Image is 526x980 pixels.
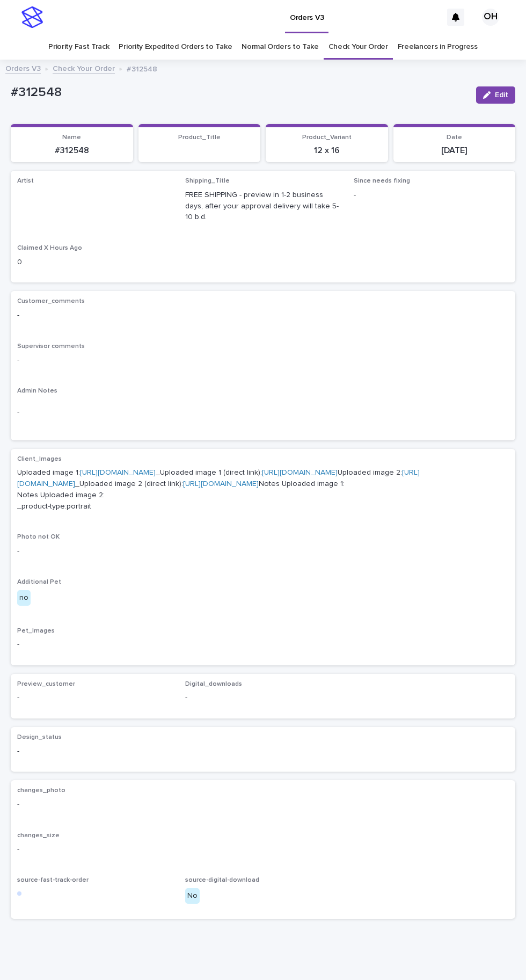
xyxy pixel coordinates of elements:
[17,734,62,741] span: Design_status
[17,354,509,366] p: -
[17,178,34,184] span: Artist
[119,34,232,60] a: Priority Expedited Orders to Take
[447,134,462,141] span: Date
[354,178,410,184] span: Since needs fixing
[48,34,109,60] a: Priority Fast Track
[62,134,81,141] span: Name
[17,877,89,883] span: source-fast-track-order
[17,639,509,650] p: -
[127,62,157,74] p: #312548
[17,257,172,268] p: 0
[17,628,55,634] span: Pet_Images
[354,190,509,201] p: -
[17,844,509,855] p: -
[17,579,61,585] span: Additional Pet
[398,34,478,60] a: Freelancers in Progress
[302,134,352,141] span: Product_Variant
[5,62,41,74] a: Orders V3
[185,178,230,184] span: Shipping_Title
[400,146,509,156] p: [DATE]
[17,692,172,703] p: -
[17,590,31,606] div: no
[185,692,340,703] p: -
[53,62,115,74] a: Check Your Order
[476,86,515,104] button: Edit
[17,456,62,462] span: Client_Images
[17,310,509,321] p: -
[17,298,85,304] span: Customer_comments
[11,85,467,100] p: #312548
[185,190,340,223] p: FREE SHIPPING - preview in 1-2 business days, after your approval delivery will take 5-10 b.d.
[242,34,319,60] a: Normal Orders to Take
[262,469,338,476] a: [URL][DOMAIN_NAME]
[17,832,60,839] span: changes_size
[183,480,259,488] a: [URL][DOMAIN_NAME]
[17,388,57,394] span: Admin Notes
[482,9,499,26] div: OH
[17,787,65,794] span: changes_photo
[17,467,509,512] p: Uploaded image 1: _Uploaded image 1 (direct link): Uploaded image 2: _Uploaded image 2 (direct li...
[328,34,388,60] a: Check Your Order
[17,245,82,251] span: Claimed X Hours Ago
[17,406,509,418] p: -
[17,146,127,156] p: #312548
[80,469,156,476] a: [URL][DOMAIN_NAME]
[17,746,172,757] p: -
[185,877,259,883] span: source-digital-download
[185,888,200,904] div: No
[17,546,509,557] p: -
[495,91,508,99] span: Edit
[21,6,43,28] img: stacker-logo-s-only.png
[17,343,85,350] span: Supervisor comments
[178,134,221,141] span: Product_Title
[272,146,382,156] p: 12 x 16
[17,681,75,687] span: Preview_customer
[17,799,509,810] p: -
[17,534,60,540] span: Photo not OK
[185,681,242,687] span: Digital_downloads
